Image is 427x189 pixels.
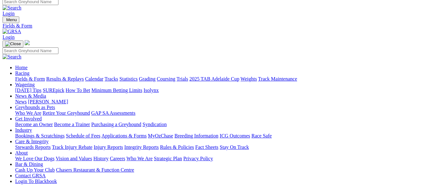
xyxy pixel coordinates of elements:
[85,76,103,82] a: Calendar
[15,76,45,82] a: Fields & Form
[15,116,42,121] a: Get Involved
[15,179,57,184] a: Login To Blackbook
[15,133,64,138] a: Bookings & Scratchings
[94,144,123,150] a: Injury Reports
[101,133,147,138] a: Applications & Forms
[189,76,239,82] a: 2025 TAB Adelaide Cup
[66,133,100,138] a: Schedule of Fees
[258,76,297,82] a: Track Maintenance
[3,11,15,16] a: Login
[139,76,156,82] a: Grading
[15,99,424,105] div: News & Media
[241,76,257,82] a: Weights
[15,76,424,82] div: Racing
[15,65,27,70] a: Home
[105,76,118,82] a: Tracks
[124,144,159,150] a: Integrity Reports
[15,167,424,173] div: Bar & Dining
[93,156,108,161] a: History
[3,54,21,60] img: Search
[15,110,424,116] div: Greyhounds as Pets
[15,122,53,127] a: Become an Owner
[56,167,134,173] a: Chasers Restaurant & Function Centre
[15,156,54,161] a: We Love Our Dogs
[15,167,55,173] a: Cash Up Your Club
[126,156,153,161] a: Who We Are
[91,88,142,93] a: Minimum Betting Limits
[15,173,46,178] a: Contact GRSA
[15,99,27,104] a: News
[15,162,43,167] a: Bar & Dining
[15,110,41,116] a: Who We Are
[3,47,58,54] input: Search
[3,40,23,47] button: Toggle navigation
[15,88,424,93] div: Wagering
[91,122,141,127] a: Purchasing a Greyhound
[154,156,182,161] a: Strategic Plan
[160,144,194,150] a: Rules & Policies
[251,133,271,138] a: Race Safe
[6,17,17,22] span: Menu
[15,82,35,87] a: Wagering
[15,139,49,144] a: Care & Integrity
[195,144,218,150] a: Fact Sheets
[110,156,125,161] a: Careers
[15,144,424,150] div: Care & Integrity
[157,76,175,82] a: Coursing
[3,5,21,11] img: Search
[3,29,21,34] img: GRSA
[15,133,424,139] div: Industry
[43,88,64,93] a: SUREpick
[15,150,28,155] a: About
[183,156,213,161] a: Privacy Policy
[15,156,424,162] div: About
[15,88,41,93] a: [DATE] Tips
[143,122,167,127] a: Syndication
[3,23,424,29] a: Fields & Form
[15,127,32,133] a: Industry
[15,105,55,110] a: Greyhounds as Pets
[28,99,68,104] a: [PERSON_NAME]
[119,76,138,82] a: Statistics
[15,93,46,99] a: News & Media
[56,156,92,161] a: Vision and Values
[66,88,90,93] a: How To Bet
[3,34,15,40] a: Login
[3,16,19,23] button: Toggle navigation
[176,76,188,82] a: Trials
[46,76,84,82] a: Results & Replays
[143,88,159,93] a: Isolynx
[25,40,30,45] img: logo-grsa-white.png
[15,122,424,127] div: Get Involved
[43,110,90,116] a: Retire Your Greyhound
[220,133,250,138] a: ICG Outcomes
[15,144,51,150] a: Stewards Reports
[5,41,21,46] img: Close
[15,70,29,76] a: Racing
[220,144,249,150] a: Stay On Track
[54,122,90,127] a: Become a Trainer
[174,133,218,138] a: Breeding Information
[52,144,92,150] a: Track Injury Rebate
[148,133,173,138] a: MyOzChase
[91,110,136,116] a: GAP SA Assessments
